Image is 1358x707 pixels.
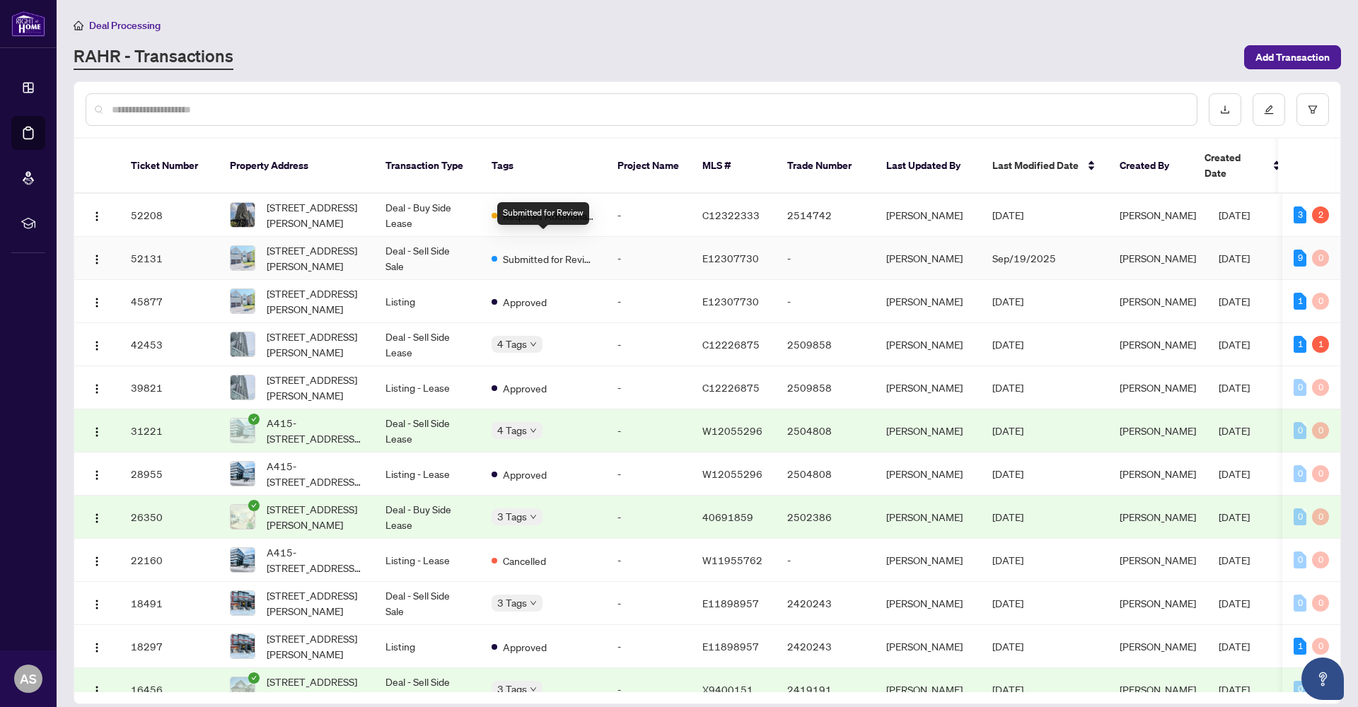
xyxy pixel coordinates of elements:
td: [PERSON_NAME] [875,409,981,452]
td: [PERSON_NAME] [875,625,981,668]
span: [DATE] [1219,209,1250,221]
td: 2420243 [776,625,875,668]
td: Deal - Sell Side Lease [374,409,480,452]
span: 3 Tags [497,681,527,697]
div: 0 [1312,422,1329,439]
th: Project Name [606,139,691,194]
span: check-circle [248,672,260,684]
span: filter [1308,105,1318,115]
img: thumbnail-img [231,246,255,270]
img: Logo [91,426,103,438]
button: Logo [86,376,108,399]
img: Logo [91,211,103,222]
span: [PERSON_NAME] [1120,209,1196,221]
span: home [74,21,83,30]
span: [STREET_ADDRESS][PERSON_NAME] [267,631,363,662]
div: 9 [1294,250,1306,267]
div: 0 [1294,465,1306,482]
td: [PERSON_NAME] [875,539,981,582]
button: filter [1296,93,1329,126]
span: Last Modified Date [992,158,1079,173]
div: 0 [1312,250,1329,267]
td: 18297 [120,625,219,668]
img: Logo [91,254,103,265]
img: thumbnail-img [231,505,255,529]
th: Tags [480,139,606,194]
th: Created Date [1193,139,1292,194]
td: - [606,582,691,625]
td: Listing - Lease [374,366,480,409]
img: thumbnail-img [231,677,255,701]
button: Logo [86,462,108,485]
span: Add Transaction [1255,46,1330,69]
div: 1 [1294,293,1306,310]
img: Logo [91,469,103,481]
div: 0 [1294,508,1306,525]
td: 26350 [120,496,219,539]
div: 0 [1312,508,1329,525]
span: [PERSON_NAME] [1120,424,1196,437]
span: Created Date [1205,150,1264,181]
span: [STREET_ADDRESS][PERSON_NAME] [267,501,363,532]
span: X9400151 [702,683,753,696]
button: Logo [86,506,108,528]
div: 2 [1312,206,1329,223]
span: 3 Tags [497,508,527,525]
span: [STREET_ADDRESS][PERSON_NAME] [267,372,363,403]
span: [PERSON_NAME] [1120,467,1196,480]
button: Logo [86,247,108,269]
span: down [530,341,537,348]
img: thumbnail-img [231,419,255,443]
td: - [606,366,691,409]
span: W11955762 [702,554,762,566]
button: Logo [86,678,108,701]
span: Approved [503,639,547,655]
span: [DATE] [1219,424,1250,437]
div: 3 [1294,206,1306,223]
img: Logo [91,556,103,567]
span: [PERSON_NAME] [1120,597,1196,609]
span: [PERSON_NAME] [1120,338,1196,351]
span: Approved [503,294,547,310]
td: 52131 [120,237,219,280]
span: W12055296 [702,467,762,480]
a: RAHR - Transactions [74,45,233,70]
button: Logo [86,592,108,614]
span: E11898957 [702,597,759,609]
img: Logo [91,297,103,308]
td: 22160 [120,539,219,582]
span: [DATE] [992,338,1023,351]
div: 0 [1294,422,1306,439]
span: Sep/19/2025 [992,252,1056,264]
div: 0 [1312,638,1329,655]
img: Logo [91,340,103,351]
span: [DATE] [992,597,1023,609]
span: [DATE] [1219,510,1250,523]
span: [STREET_ADDRESS][PERSON_NAME] [267,286,363,317]
div: 0 [1294,551,1306,568]
div: 0 [1294,681,1306,698]
span: [DATE] [992,510,1023,523]
span: edit [1264,105,1274,115]
span: check-circle [248,500,260,511]
span: [DATE] [992,554,1023,566]
span: [STREET_ADDRESS][PERSON_NAME] [267,588,363,619]
img: thumbnail-img [231,289,255,313]
td: [PERSON_NAME] [875,194,981,237]
button: Logo [86,635,108,658]
span: Approved [503,380,547,396]
td: - [606,280,691,323]
th: Last Modified Date [981,139,1108,194]
button: Open asap [1301,658,1344,700]
span: [DATE] [1219,295,1250,308]
th: Property Address [219,139,374,194]
span: [DATE] [992,381,1023,394]
span: E12307730 [702,252,759,264]
span: [PERSON_NAME] [1120,295,1196,308]
td: [PERSON_NAME] [875,582,981,625]
th: MLS # [691,139,776,194]
span: [DATE] [992,640,1023,653]
span: [DATE] [1219,338,1250,351]
td: - [606,409,691,452]
button: edit [1253,93,1285,126]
